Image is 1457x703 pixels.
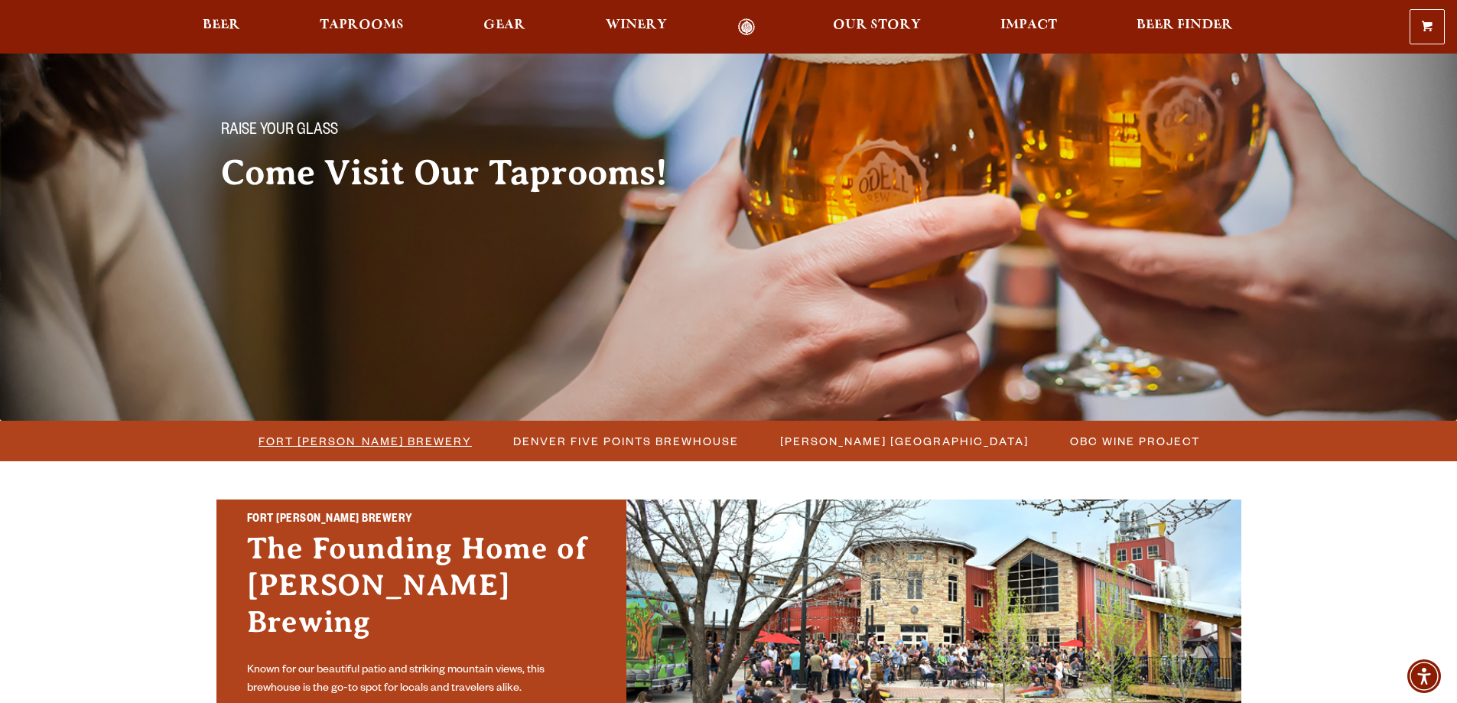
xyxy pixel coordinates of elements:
[203,19,240,31] span: Beer
[247,530,596,656] h3: The Founding Home of [PERSON_NAME] Brewing
[259,430,472,452] span: Fort [PERSON_NAME] Brewery
[1407,659,1441,693] div: Accessibility Menu
[473,18,535,36] a: Gear
[247,662,596,698] p: Known for our beautiful patio and striking mountain views, this brewhouse is the go-to spot for l...
[1061,430,1208,452] a: OBC Wine Project
[1137,19,1233,31] span: Beer Finder
[718,18,776,36] a: Odell Home
[596,18,677,36] a: Winery
[606,19,667,31] span: Winery
[1000,19,1057,31] span: Impact
[221,154,698,192] h2: Come Visit Our Taprooms!
[193,18,250,36] a: Beer
[513,430,739,452] span: Denver Five Points Brewhouse
[1127,18,1243,36] a: Beer Finder
[483,19,525,31] span: Gear
[247,510,596,530] h2: Fort [PERSON_NAME] Brewery
[780,430,1029,452] span: [PERSON_NAME] [GEOGRAPHIC_DATA]
[221,122,338,142] span: Raise your glass
[990,18,1067,36] a: Impact
[310,18,414,36] a: Taprooms
[504,430,746,452] a: Denver Five Points Brewhouse
[249,430,480,452] a: Fort [PERSON_NAME] Brewery
[771,430,1036,452] a: [PERSON_NAME] [GEOGRAPHIC_DATA]
[320,19,404,31] span: Taprooms
[833,19,921,31] span: Our Story
[823,18,931,36] a: Our Story
[1070,430,1200,452] span: OBC Wine Project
